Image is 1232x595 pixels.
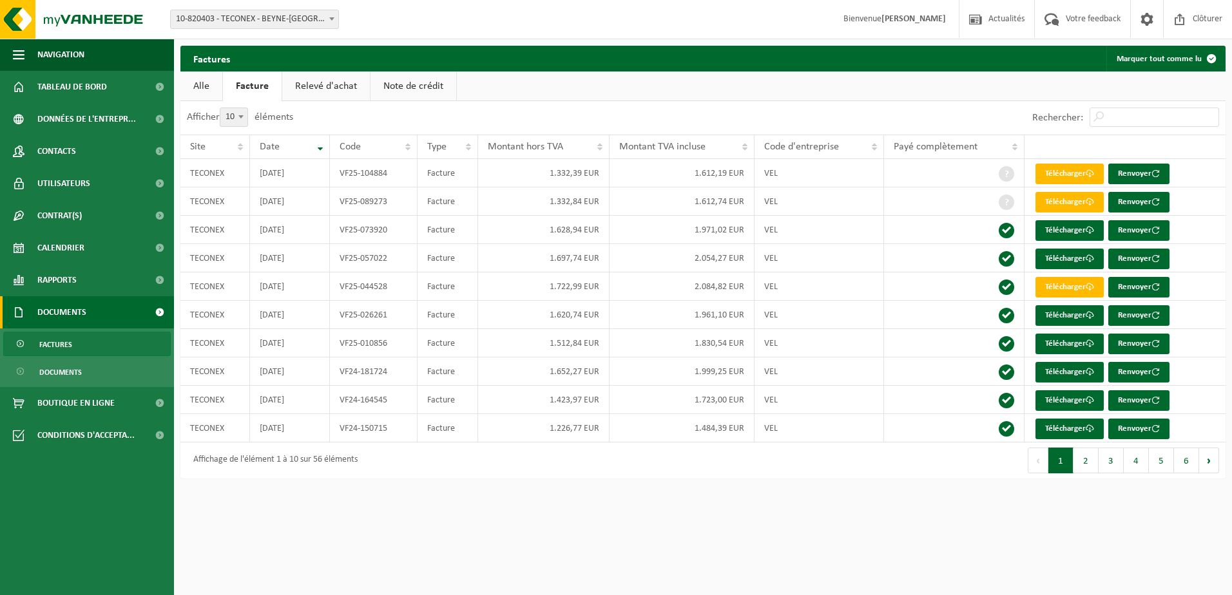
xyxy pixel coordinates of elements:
td: TECONEX [180,187,250,216]
span: Site [190,142,206,152]
span: Rapports [37,264,77,296]
span: Date [260,142,280,152]
h2: Factures [180,46,243,71]
div: Affichage de l'élément 1 à 10 sur 56 éléments [187,449,358,472]
button: 4 [1124,448,1149,473]
span: Utilisateurs [37,167,90,200]
span: Code d'entreprise [764,142,839,152]
td: Facture [418,357,478,386]
a: Télécharger [1035,277,1104,297]
button: 2 [1073,448,1099,473]
td: 1.332,39 EUR [478,159,610,187]
button: Previous [1028,448,1048,473]
td: VEL [755,386,884,414]
td: Facture [418,216,478,244]
td: VF24-150715 [330,414,418,442]
span: Montant hors TVA [488,142,563,152]
td: VEL [755,159,884,187]
a: Télécharger [1035,390,1104,411]
td: VF24-164545 [330,386,418,414]
a: Télécharger [1035,305,1104,326]
a: Télécharger [1035,334,1104,354]
a: Facture [223,71,282,101]
td: 2.054,27 EUR [610,244,755,272]
button: 1 [1048,448,1073,473]
td: 1.723,00 EUR [610,386,755,414]
span: Code [340,142,361,152]
td: [DATE] [250,386,330,414]
td: 1.971,02 EUR [610,216,755,244]
button: 6 [1174,448,1199,473]
span: Type [427,142,447,152]
td: Facture [418,159,478,187]
td: TECONEX [180,301,250,329]
td: TECONEX [180,216,250,244]
td: 1.697,74 EUR [478,244,610,272]
button: Renvoyer [1108,362,1169,382]
td: 1.830,54 EUR [610,329,755,357]
a: Télécharger [1035,419,1104,439]
td: [DATE] [250,187,330,216]
td: 1.999,25 EUR [610,357,755,386]
td: VF25-089273 [330,187,418,216]
td: VF25-057022 [330,244,418,272]
td: [DATE] [250,244,330,272]
td: TECONEX [180,386,250,414]
label: Afficher éléments [187,112,293,122]
td: [DATE] [250,301,330,329]
td: TECONEX [180,272,250,301]
td: VEL [755,414,884,442]
td: [DATE] [250,329,330,357]
td: 1.484,39 EUR [610,414,755,442]
a: Factures [3,332,171,356]
span: Payé complètement [894,142,977,152]
button: Renvoyer [1108,419,1169,439]
td: VF25-026261 [330,301,418,329]
button: Renvoyer [1108,334,1169,354]
a: Relevé d'achat [282,71,370,101]
span: 10-820403 - TECONEX - BEYNE-HEUSAY [170,10,339,29]
span: 10 [220,108,247,126]
td: 1.423,97 EUR [478,386,610,414]
td: 1.628,94 EUR [478,216,610,244]
td: VEL [755,187,884,216]
span: Calendrier [37,232,84,264]
td: VF25-010856 [330,329,418,357]
td: VEL [755,272,884,301]
td: 1.961,10 EUR [610,301,755,329]
td: Facture [418,244,478,272]
td: 1.612,74 EUR [610,187,755,216]
span: Contacts [37,135,76,167]
label: Rechercher: [1032,113,1083,123]
td: 1.332,84 EUR [478,187,610,216]
td: Facture [418,301,478,329]
button: Renvoyer [1108,164,1169,184]
a: Télécharger [1035,249,1104,269]
td: VEL [755,357,884,386]
button: Renvoyer [1108,390,1169,411]
td: Facture [418,329,478,357]
td: TECONEX [180,414,250,442]
span: Montant TVA incluse [619,142,706,152]
td: 1.226,77 EUR [478,414,610,442]
td: VF25-104884 [330,159,418,187]
td: TECONEX [180,357,250,386]
td: VF24-181724 [330,357,418,386]
td: VF25-073920 [330,216,418,244]
td: Facture [418,187,478,216]
button: Renvoyer [1108,249,1169,269]
td: TECONEX [180,244,250,272]
td: [DATE] [250,272,330,301]
td: VEL [755,301,884,329]
td: 1.612,19 EUR [610,159,755,187]
button: Renvoyer [1108,305,1169,326]
td: TECONEX [180,329,250,357]
button: Renvoyer [1108,277,1169,297]
a: Télécharger [1035,362,1104,382]
span: Factures [39,332,72,357]
td: VEL [755,244,884,272]
strong: [PERSON_NAME] [881,14,946,24]
a: Note de crédit [371,71,456,101]
a: Télécharger [1035,164,1104,184]
span: Contrat(s) [37,200,82,232]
